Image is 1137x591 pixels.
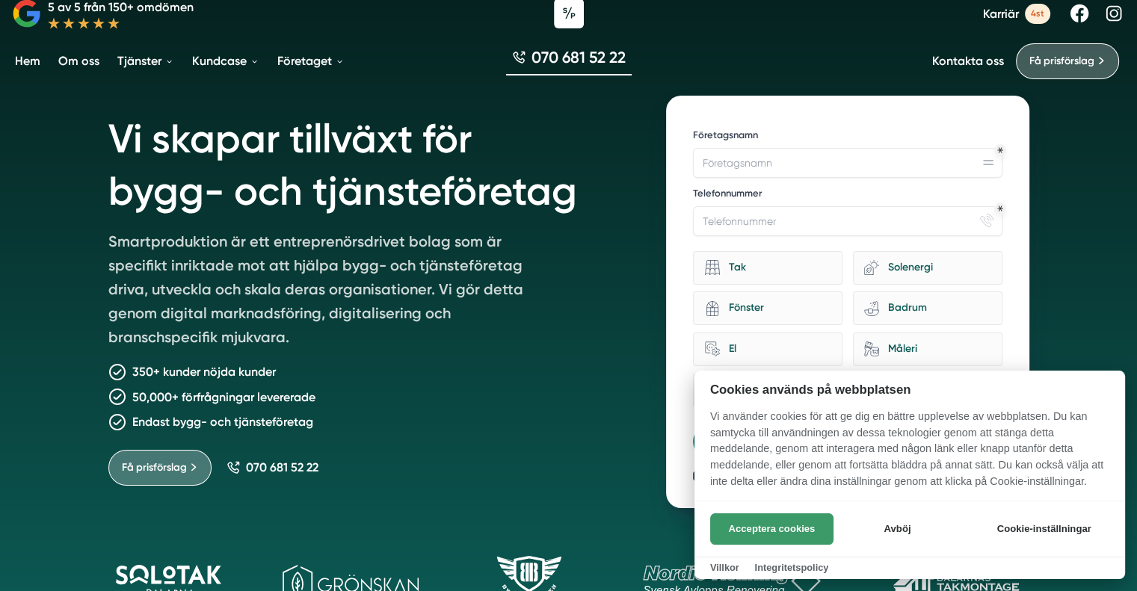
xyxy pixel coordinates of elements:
[754,562,828,573] a: Integritetspolicy
[979,513,1109,545] button: Cookie-inställningar
[694,383,1125,397] h2: Cookies används på webbplatsen
[710,562,739,573] a: Villkor
[710,513,834,545] button: Acceptera cookies
[694,409,1125,500] p: Vi använder cookies för att ge dig en bättre upplevelse av webbplatsen. Du kan samtycka till anvä...
[838,513,957,545] button: Avböj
